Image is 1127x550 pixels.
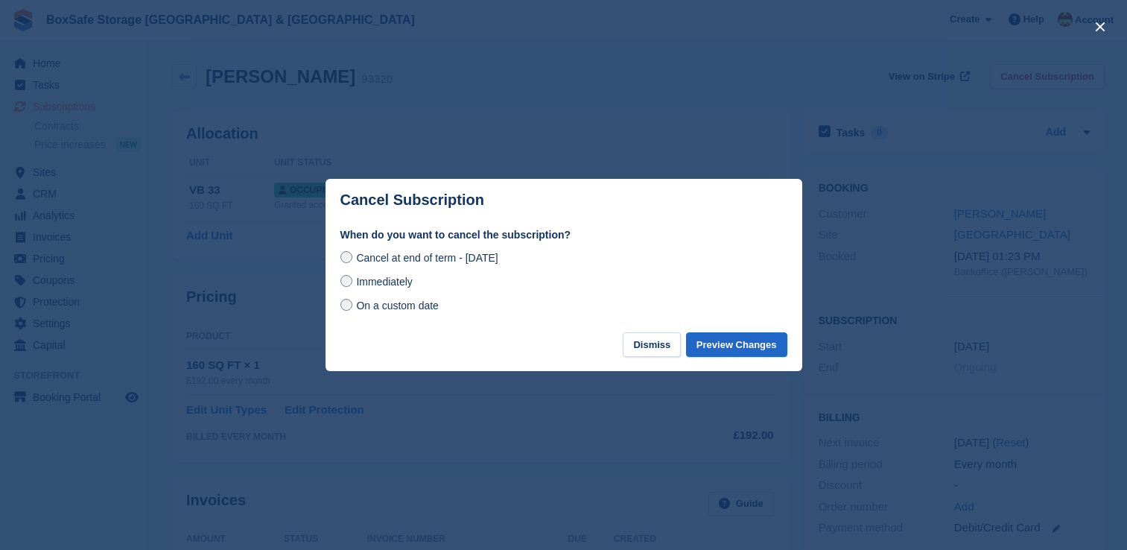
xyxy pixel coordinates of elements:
span: Immediately [356,276,412,288]
button: close [1088,15,1112,39]
p: Cancel Subscription [340,192,484,209]
button: Preview Changes [686,332,787,357]
label: When do you want to cancel the subscription? [340,227,787,243]
input: Immediately [340,275,352,287]
button: Dismiss [623,332,681,357]
span: On a custom date [356,300,439,312]
input: On a custom date [340,299,352,311]
span: Cancel at end of term - [DATE] [356,252,498,264]
input: Cancel at end of term - [DATE] [340,251,352,263]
